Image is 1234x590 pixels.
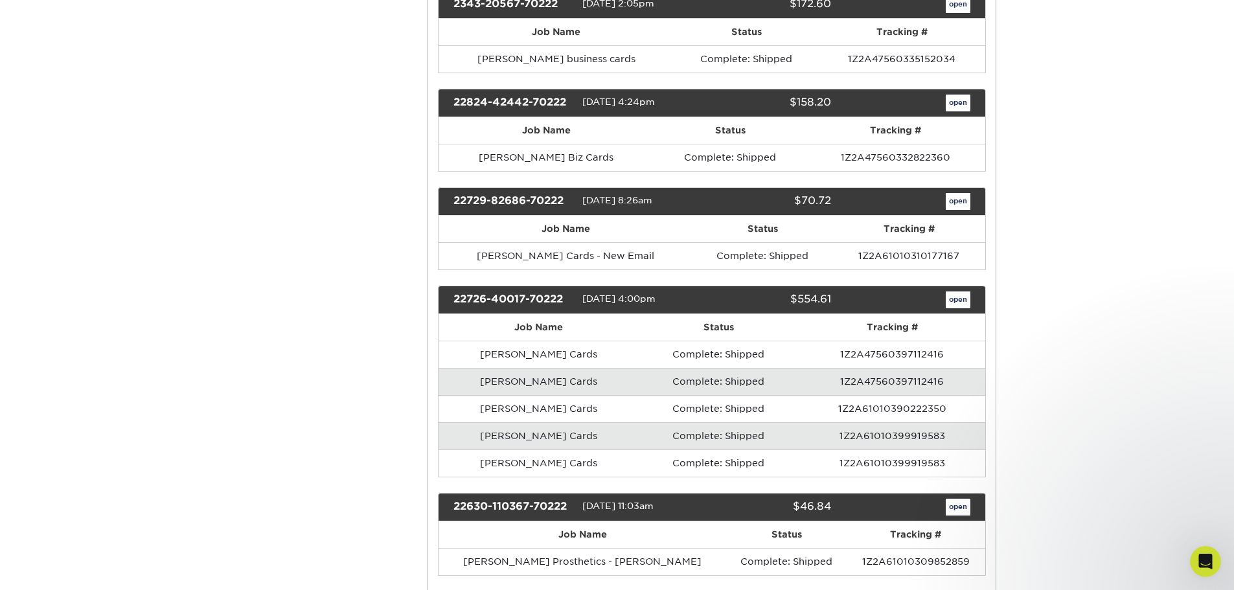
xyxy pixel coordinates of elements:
td: [PERSON_NAME] Cards [439,422,638,449]
th: Tracking # [799,314,985,341]
div: 22729-82686-70222 [444,193,582,210]
td: 1Z2A47560397112416 [799,341,985,368]
div: 22630-110367-70222 [444,499,582,516]
th: Tracking # [833,216,985,242]
div: 22726-40017-70222 [444,291,582,308]
span: [DATE] 4:24pm [582,96,655,107]
div: 22824-42442-70222 [444,95,582,111]
td: [PERSON_NAME] Cards [439,368,638,395]
td: 1Z2A47560335152034 [819,45,985,73]
div: $158.20 [702,95,841,111]
td: Complete: Shipped [727,548,847,575]
div: $554.61 [702,291,841,308]
td: Complete: Shipped [638,449,799,477]
td: 1Z2A47560397112416 [799,368,985,395]
th: Job Name [439,314,638,341]
th: Status [654,117,806,144]
td: Complete: Shipped [638,395,799,422]
th: Job Name [439,216,692,242]
td: [PERSON_NAME] Cards [439,449,638,477]
td: [PERSON_NAME] Cards - New Email [439,242,692,269]
span: [DATE] 11:03am [582,501,654,511]
a: open [946,193,970,210]
a: open [946,499,970,516]
td: 1Z2A61010399919583 [799,422,985,449]
a: open [946,291,970,308]
th: Tracking # [819,19,985,45]
span: [DATE] 4:00pm [582,293,656,304]
td: Complete: Shipped [654,144,806,171]
td: Complete: Shipped [638,422,799,449]
th: Tracking # [806,117,985,144]
td: [PERSON_NAME] Biz Cards [439,144,654,171]
th: Job Name [439,19,674,45]
th: Status [692,216,832,242]
td: Complete: Shipped [674,45,819,73]
th: Status [727,521,847,548]
td: 1Z2A61010399919583 [799,449,985,477]
td: Complete: Shipped [638,368,799,395]
th: Status [674,19,819,45]
td: [PERSON_NAME] Cards [439,395,638,422]
th: Status [638,314,799,341]
td: 1Z2A61010390222350 [799,395,985,422]
a: open [946,95,970,111]
td: Complete: Shipped [692,242,832,269]
div: $46.84 [702,499,841,516]
td: [PERSON_NAME] Prosthetics - [PERSON_NAME] [439,548,727,575]
td: 1Z2A47560332822360 [806,144,985,171]
th: Tracking # [847,521,985,548]
iframe: Intercom live chat [1190,546,1221,577]
td: 1Z2A61010310177167 [833,242,985,269]
div: $70.72 [702,193,841,210]
th: Job Name [439,521,727,548]
td: 1Z2A61010309852859 [847,548,985,575]
span: [DATE] 8:26am [582,195,652,205]
th: Job Name [439,117,654,144]
td: [PERSON_NAME] business cards [439,45,674,73]
td: [PERSON_NAME] Cards [439,341,638,368]
td: Complete: Shipped [638,341,799,368]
